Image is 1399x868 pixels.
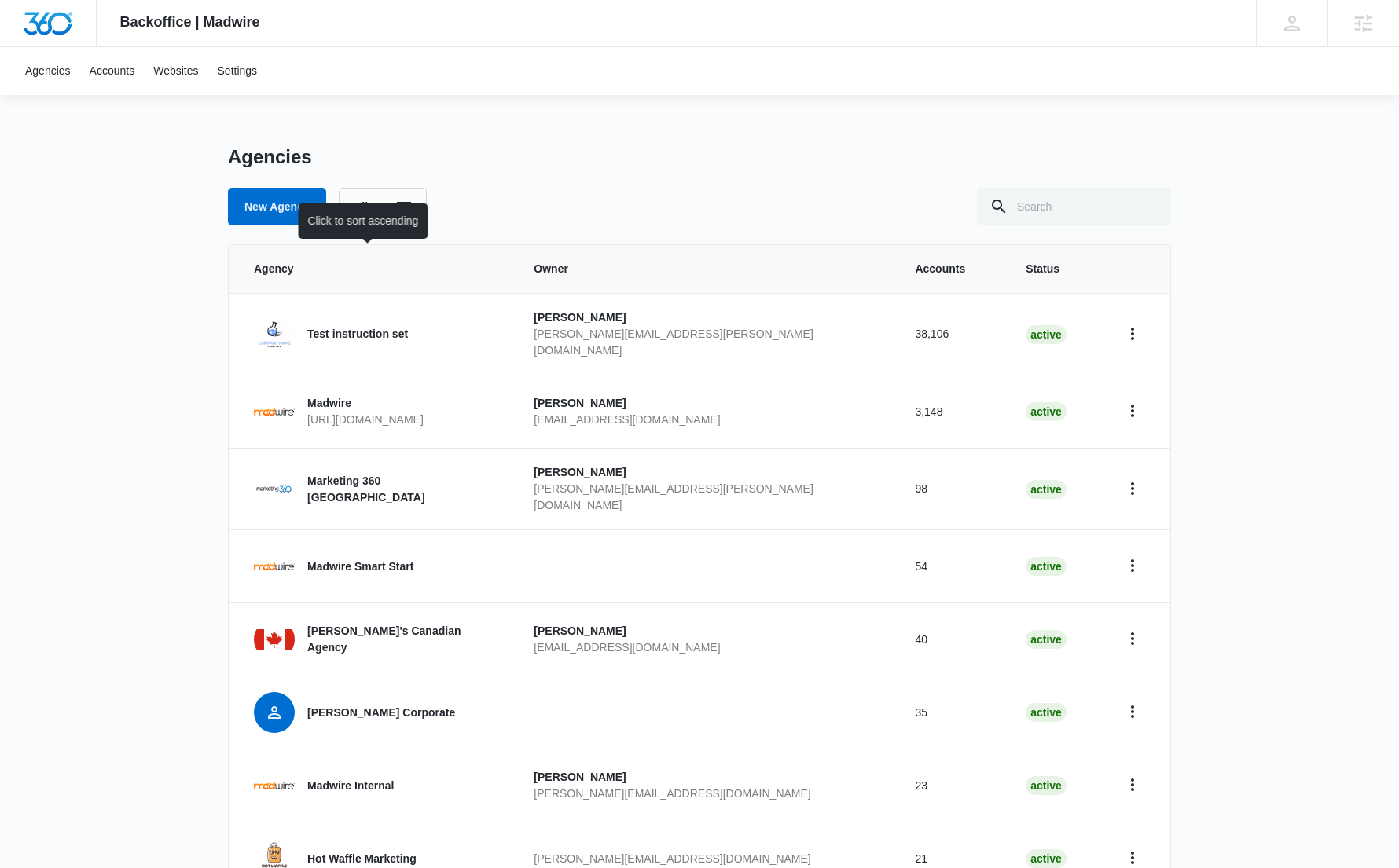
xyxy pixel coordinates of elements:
[254,469,496,510] a: Marketing 360 [GEOGRAPHIC_DATA]
[1026,402,1067,421] div: active
[1026,325,1067,344] div: active
[254,546,496,587] a: Madwire Smart Start
[896,676,1007,749] td: 35
[228,145,312,169] h1: Agencies
[896,602,1007,676] td: 40
[307,851,417,867] p: Hot Waffle Marketing
[534,395,877,412] p: [PERSON_NAME]
[228,188,326,225] a: New Agency
[534,326,877,359] p: [PERSON_NAME][EMAIL_ADDRESS][PERSON_NAME][DOMAIN_NAME]
[208,47,267,95] a: Settings
[1120,476,1145,501] button: Home
[299,203,428,239] div: Click to sort ascending
[534,464,877,481] p: [PERSON_NAME]
[896,293,1007,375] td: 38,106
[977,188,1171,225] input: Search
[896,749,1007,822] td: 23
[1026,630,1067,649] div: active
[1120,626,1145,651] button: Home
[896,529,1007,602] td: 54
[254,692,496,733] a: [PERSON_NAME] Corporate
[1120,772,1145,797] button: Home
[1120,699,1145,724] button: Home
[307,778,394,794] p: Madwire Internal
[144,47,207,95] a: Websites
[1026,557,1067,576] div: active
[254,765,496,806] a: Madwire Internal
[534,639,877,656] p: [EMAIL_ADDRESS][DOMAIN_NAME]
[896,448,1007,529] td: 98
[339,188,427,225] button: Filters
[120,14,260,31] span: Backoffice | Madwire
[534,623,877,639] p: [PERSON_NAME]
[1026,776,1067,795] div: active
[896,375,1007,448] td: 3,148
[534,309,877,326] p: [PERSON_NAME]
[80,47,145,95] a: Accounts
[307,395,424,412] p: Madwire
[307,559,413,575] p: Madwire Smart Start
[307,412,424,428] p: [URL][DOMAIN_NAME]
[534,261,877,277] span: Owner
[534,851,877,867] p: [PERSON_NAME][EMAIL_ADDRESS][DOMAIN_NAME]
[534,769,877,786] p: [PERSON_NAME]
[534,412,877,428] p: [EMAIL_ADDRESS][DOMAIN_NAME]
[1120,398,1145,423] button: Home
[915,261,965,277] span: Accounts
[16,47,80,95] a: Agencies
[1120,553,1145,578] button: Home
[1026,849,1067,868] div: active
[307,473,496,506] p: Marketing 360 [GEOGRAPHIC_DATA]
[307,326,408,342] p: Test instruction set
[1026,261,1059,277] span: Status
[534,481,877,514] p: [PERSON_NAME][EMAIL_ADDRESS][PERSON_NAME][DOMAIN_NAME]
[254,391,496,432] a: Madwire[URL][DOMAIN_NAME]
[254,619,496,660] a: [PERSON_NAME]'s Canadian Agency
[307,705,455,721] p: [PERSON_NAME] Corporate
[254,261,473,277] span: Agency
[1026,480,1067,499] div: active
[254,314,496,355] a: Test instruction set
[307,623,496,656] p: [PERSON_NAME]'s Canadian Agency
[1120,321,1145,346] button: Home
[534,786,877,802] p: [PERSON_NAME][EMAIL_ADDRESS][DOMAIN_NAME]
[1026,703,1067,722] div: active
